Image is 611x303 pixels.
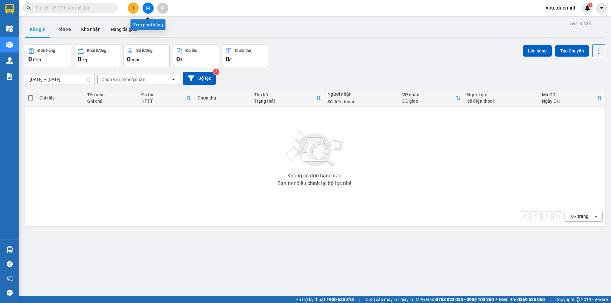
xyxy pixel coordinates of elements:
span: đơn [33,57,41,62]
div: Trạng thái [254,99,316,104]
div: Chọn văn phòng nhận [102,76,145,83]
span: message [7,290,13,296]
svg: open [171,77,176,82]
button: Đã thu0đ [173,44,219,67]
div: ver 1.8.138 [570,20,591,27]
button: plus [128,3,139,14]
span: aim [160,6,165,10]
input: Tìm tên, số ĐT hoặc mã đơn [35,4,110,11]
div: Chưa thu [198,95,248,100]
span: Hỗ trợ kỹ thuật: [295,296,354,303]
span: copyright [576,297,580,302]
span: notification [7,275,13,281]
button: Chưa thu0đ [222,44,268,67]
button: Lên hàng [523,45,552,57]
input: Select a date range. [25,74,95,85]
span: 0 [127,55,130,63]
div: Số lượng [136,48,152,53]
div: Số điện thoại [467,99,536,104]
div: Tên món [87,92,135,97]
span: | [359,296,360,303]
button: caret-down [596,3,607,14]
img: warehouse-icon [6,41,13,48]
div: Thu hộ [254,92,316,97]
div: Ghi chú [87,99,135,104]
button: Kho nhận [76,22,106,37]
span: Cung cấp máy in - giấy in: [364,296,414,303]
th: Toggle SortBy [539,90,605,107]
div: Khối lượng [87,48,106,53]
strong: 0369 525 060 [517,297,545,302]
span: file-add [146,6,150,10]
img: logo-vxr [5,4,14,14]
th: Toggle SortBy [138,90,194,107]
div: Đã thu [186,48,197,53]
div: Đơn hàng [38,48,55,53]
div: Người gửi [467,92,536,97]
strong: 0708 023 035 - 0935 103 250 [436,297,494,302]
svg: open [593,214,599,219]
button: Khối lượng0kg [74,44,120,67]
button: Tạo Chuyến [555,45,589,57]
span: 1 [589,3,591,7]
span: 0 [28,55,32,63]
div: Người nhận [327,92,396,97]
div: Đã thu [141,92,186,97]
span: Miền Nam [416,296,494,303]
span: ⚪️ [495,298,497,301]
img: svg+xml;base64,PHN2ZyBjbGFzcz0ibGlzdC1wbHVnX19zdmciIHhtbG5zPSJodHRwOi8vd3d3LnczLm9yZy8yMDAwL3N2Zy... [283,126,347,171]
button: Số lượng0món [123,44,170,67]
sup: 2 [213,69,219,75]
div: Chi tiết [39,95,81,100]
span: search [26,6,31,10]
button: file-add [143,3,154,14]
div: ĐC giao [402,99,456,104]
button: Kho gửi [25,22,51,37]
button: Đơn hàng0đơn [25,44,71,67]
img: solution-icon [6,73,13,80]
span: 0 [226,55,229,63]
span: kg [82,57,87,62]
div: Bạn thử điều chỉnh lại bộ lọc nhé! [277,181,353,186]
div: VP nhận [402,92,456,97]
span: đ [229,57,232,62]
th: Toggle SortBy [251,90,324,107]
div: HTTT [141,99,186,104]
button: aim [157,3,168,14]
img: icon-new-feature [585,5,590,11]
button: Hàng đã giao [106,22,143,37]
div: Ngày ĐH [542,99,597,104]
img: warehouse-icon [6,57,13,64]
span: vptd.ducminh [541,4,582,12]
button: Trên xe [51,22,76,37]
img: warehouse-icon [6,246,13,253]
div: 10 / trang [569,213,588,219]
span: món [132,57,141,62]
span: plus [131,6,136,10]
button: Bộ lọc [183,72,216,85]
div: Chưa thu [235,48,251,53]
div: Mã GD [542,92,597,97]
div: Số điện thoại [327,99,396,104]
span: đ [180,57,182,62]
div: Không có đơn hàng nào. [287,173,343,178]
sup: 1 [588,3,593,7]
span: caret-down [599,5,605,11]
strong: 1900 633 818 [327,297,354,302]
span: 0 [78,55,81,63]
th: Toggle SortBy [399,90,464,107]
span: 0 [176,55,180,63]
span: Miền Bắc [499,296,545,303]
span: question-circle [7,261,13,267]
img: warehouse-icon [6,25,13,32]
